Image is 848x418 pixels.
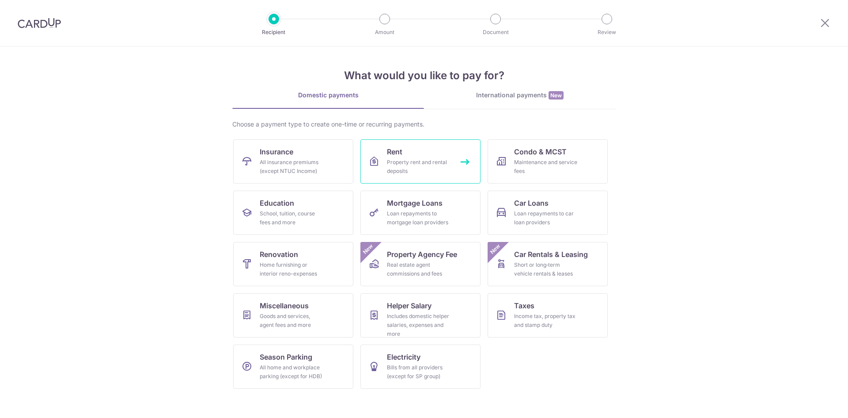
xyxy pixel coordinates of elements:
[361,242,375,257] span: New
[260,146,293,157] span: Insurance
[260,363,323,381] div: All home and workplace parking (except for HDB)
[488,139,608,184] a: Condo & MCSTMaintenance and service fees
[424,91,616,100] div: International payments
[260,209,323,227] div: School, tuition, course fees and more
[488,242,608,286] a: Car Rentals & LeasingShort or long‑term vehicle rentals & leasesNew
[260,261,323,278] div: Home furnishing or interior reno-expenses
[488,242,503,257] span: New
[18,18,61,28] img: CardUp
[360,293,481,337] a: Helper SalaryIncludes domestic helper salaries, expenses and more
[360,191,481,235] a: Mortgage LoansLoan repayments to mortgage loan providers
[387,209,450,227] div: Loan repayments to mortgage loan providers
[514,146,567,157] span: Condo & MCST
[360,345,481,389] a: ElectricityBills from all providers (except for SP group)
[360,242,481,286] a: Property Agency FeeReal estate agent commissions and feesNew
[233,293,353,337] a: MiscellaneousGoods and services, agent fees and more
[549,91,564,100] span: New
[488,293,608,337] a: TaxesIncome tax, property tax and stamp duty
[387,300,432,311] span: Helper Salary
[463,28,528,37] p: Document
[387,352,420,362] span: Electricity
[514,209,578,227] div: Loan repayments to car loan providers
[232,91,424,100] div: Domestic payments
[514,312,578,330] div: Income tax, property tax and stamp duty
[514,249,588,260] span: Car Rentals & Leasing
[260,312,323,330] div: Goods and services, agent fees and more
[387,198,443,208] span: Mortgage Loans
[260,300,309,311] span: Miscellaneous
[387,261,450,278] div: Real estate agent commissions and fees
[387,249,457,260] span: Property Agency Fee
[352,28,417,37] p: Amount
[233,191,353,235] a: EducationSchool, tuition, course fees and more
[387,158,450,176] div: Property rent and rental deposits
[387,312,450,338] div: Includes domestic helper salaries, expenses and more
[232,120,616,129] div: Choose a payment type to create one-time or recurring payments.
[233,139,353,184] a: InsuranceAll insurance premiums (except NTUC Income)
[233,345,353,389] a: Season ParkingAll home and workplace parking (except for HDB)
[233,242,353,286] a: RenovationHome furnishing or interior reno-expenses
[514,198,549,208] span: Car Loans
[387,363,450,381] div: Bills from all providers (except for SP group)
[241,28,307,37] p: Recipient
[514,158,578,176] div: Maintenance and service fees
[260,352,312,362] span: Season Parking
[232,68,616,84] h4: What would you like to pay for?
[514,261,578,278] div: Short or long‑term vehicle rentals & leases
[514,300,534,311] span: Taxes
[260,249,298,260] span: Renovation
[260,198,294,208] span: Education
[488,191,608,235] a: Car LoansLoan repayments to car loan providers
[387,146,402,157] span: Rent
[260,158,323,176] div: All insurance premiums (except NTUC Income)
[574,28,640,37] p: Review
[360,139,481,184] a: RentProperty rent and rental deposits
